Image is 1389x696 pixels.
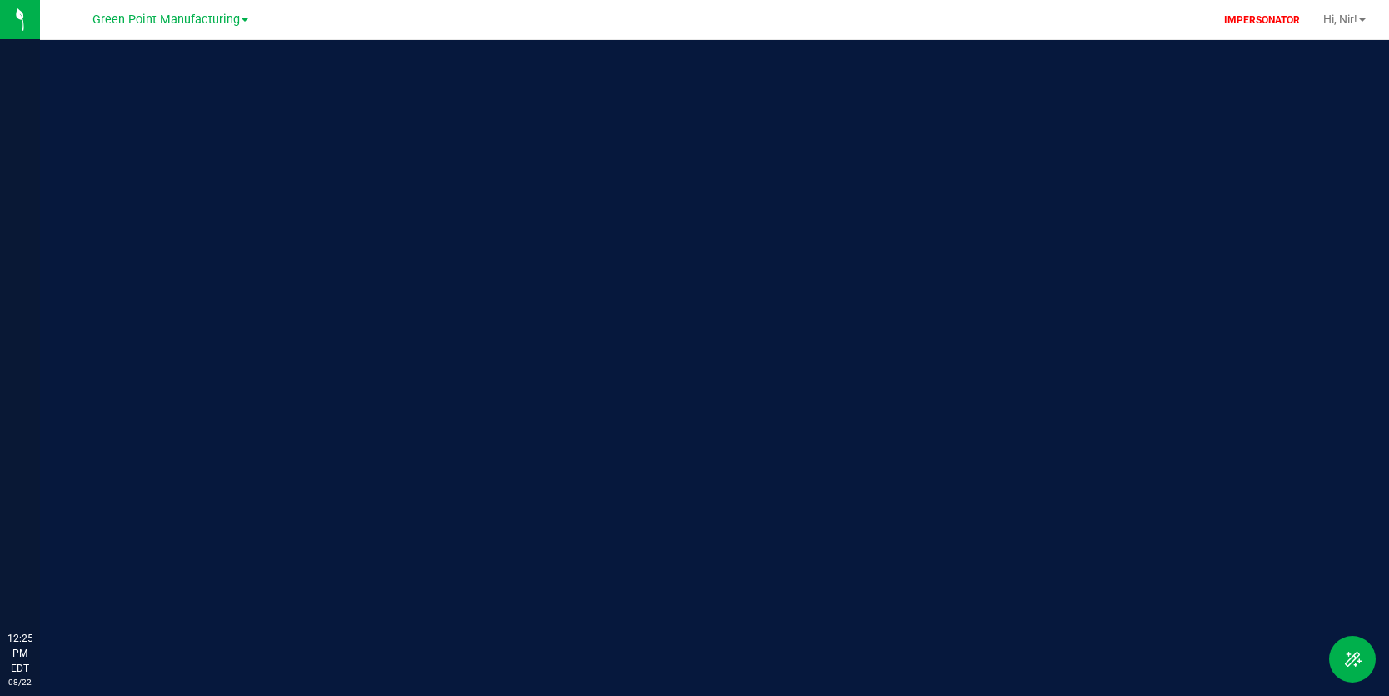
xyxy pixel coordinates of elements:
p: 08/22 [7,676,32,688]
span: Hi, Nir! [1323,13,1357,26]
p: 12:25 PM EDT [7,631,32,676]
span: Green Point Manufacturing [92,13,240,27]
button: Toggle Menu [1329,636,1376,683]
p: IMPERSONATOR [1217,13,1307,28]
